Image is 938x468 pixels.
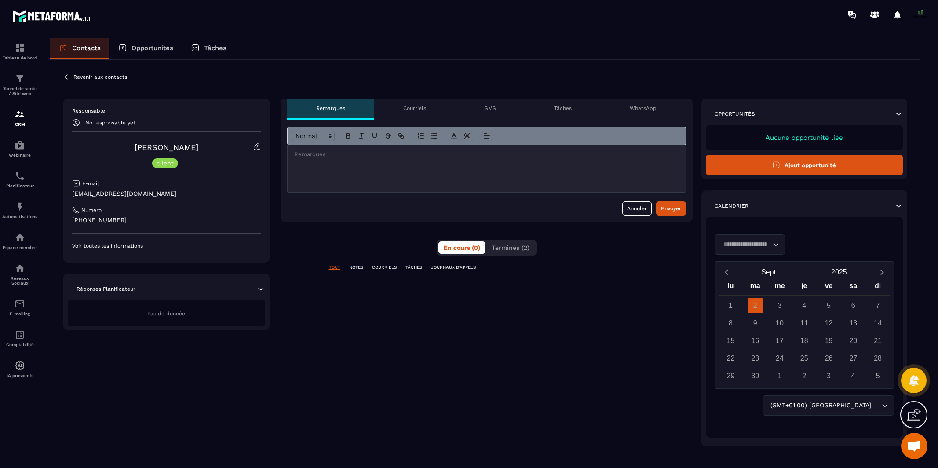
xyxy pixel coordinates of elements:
[182,38,235,59] a: Tâches
[735,264,804,280] button: Open months overlay
[821,315,836,331] div: 12
[131,44,173,52] p: Opportunités
[768,401,873,410] span: (GMT+01:00) [GEOGRAPHIC_DATA]
[719,266,735,278] button: Previous month
[15,201,25,212] img: automations
[772,315,787,331] div: 10
[157,160,174,166] p: client
[485,105,496,112] p: SMS
[719,298,891,384] div: Calendar days
[870,315,886,331] div: 14
[804,264,874,280] button: Open years overlay
[15,43,25,53] img: formation
[873,401,880,410] input: Search for option
[748,351,763,366] div: 23
[72,190,261,198] p: [EMAIL_ADDRESS][DOMAIN_NAME]
[2,164,37,195] a: schedulerschedulerPlanificateur
[82,180,99,187] p: E-mail
[870,368,886,384] div: 5
[622,201,652,216] button: Annuler
[821,368,836,384] div: 3
[846,298,861,313] div: 6
[147,311,185,317] span: Pas de donnée
[865,280,890,295] div: di
[723,315,738,331] div: 8
[870,298,886,313] div: 7
[715,110,755,117] p: Opportunités
[50,38,109,59] a: Contacts
[2,323,37,354] a: accountantaccountantComptabilité
[2,122,37,127] p: CRM
[2,226,37,256] a: automationsautomationsEspace membre
[2,86,37,96] p: Tunnel de vente / Site web
[2,311,37,316] p: E-mailing
[772,333,787,348] div: 17
[15,232,25,243] img: automations
[486,241,535,254] button: Terminés (2)
[2,292,37,323] a: emailemailE-mailing
[2,133,37,164] a: automationsautomationsWebinaire
[817,280,841,295] div: ve
[723,298,738,313] div: 1
[15,360,25,371] img: automations
[492,244,529,251] span: Terminés (2)
[656,201,686,216] button: Envoyer
[772,368,787,384] div: 1
[316,105,345,112] p: Remarques
[821,351,836,366] div: 26
[772,298,787,313] div: 3
[846,351,861,366] div: 27
[796,333,812,348] div: 18
[763,395,894,416] div: Search for option
[796,315,812,331] div: 11
[349,264,363,271] p: NOTES
[748,315,763,331] div: 9
[15,73,25,84] img: formation
[2,373,37,378] p: IA prospects
[821,333,836,348] div: 19
[661,204,681,213] div: Envoyer
[15,171,25,181] img: scheduler
[901,433,927,459] a: Ouvrir le chat
[2,214,37,219] p: Automatisations
[135,143,198,152] a: [PERSON_NAME]
[846,368,861,384] div: 4
[2,67,37,102] a: formationformationTunnel de vente / Site web
[2,276,37,285] p: Réseaux Sociaux
[204,44,226,52] p: Tâches
[743,280,767,295] div: ma
[85,120,135,126] p: No responsable yet
[554,105,572,112] p: Tâches
[870,333,886,348] div: 21
[2,153,37,157] p: Webinaire
[2,245,37,250] p: Espace membre
[438,241,485,254] button: En cours (0)
[405,264,422,271] p: TÂCHES
[77,285,135,292] p: Réponses Planificateur
[772,351,787,366] div: 24
[72,242,261,249] p: Voir toutes les informations
[767,280,792,295] div: me
[719,280,891,384] div: Calendar wrapper
[329,264,340,271] p: TOUT
[72,107,261,114] p: Responsable
[2,183,37,188] p: Planificateur
[431,264,476,271] p: JOURNAUX D'APPELS
[748,368,763,384] div: 30
[796,351,812,366] div: 25
[15,299,25,309] img: email
[821,298,836,313] div: 5
[723,351,738,366] div: 22
[846,315,861,331] div: 13
[15,109,25,120] img: formation
[748,298,763,313] div: 2
[706,155,903,175] button: Ajout opportunité
[719,280,743,295] div: lu
[715,202,748,209] p: Calendrier
[72,44,101,52] p: Contacts
[2,195,37,226] a: automationsautomationsAutomatisations
[723,368,738,384] div: 29
[2,36,37,67] a: formationformationTableau de bord
[12,8,91,24] img: logo
[109,38,182,59] a: Opportunités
